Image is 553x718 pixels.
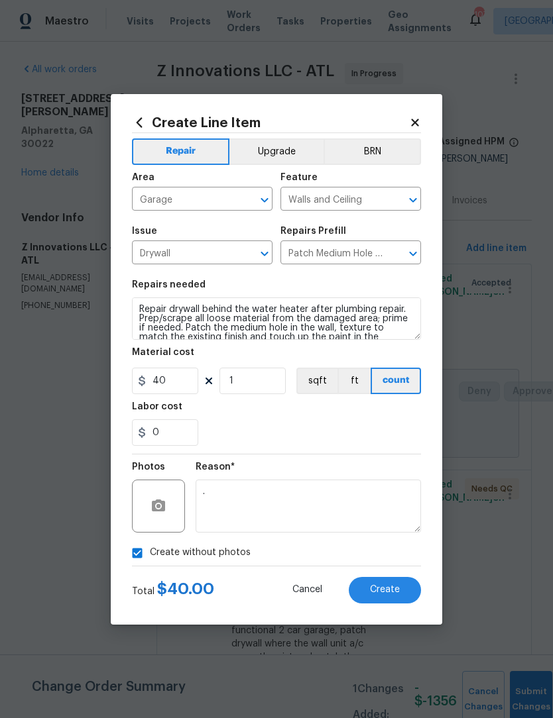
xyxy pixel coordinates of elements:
div: Total [132,582,214,598]
button: Open [255,244,274,263]
span: Create [370,585,400,595]
textarea: Repair drywall behind the water heater after plumbing repair. Prep/scrape all loose material from... [132,297,421,340]
button: Repair [132,138,229,165]
h5: Feature [280,173,318,182]
h5: Repairs needed [132,280,206,289]
button: BRN [324,138,421,165]
button: Cancel [271,577,343,603]
h5: Issue [132,227,157,236]
button: Open [404,191,422,209]
button: sqft [296,368,338,394]
button: ft [338,368,371,394]
span: $ 40.00 [157,581,214,597]
button: count [371,368,421,394]
h5: Labor cost [132,402,182,411]
h2: Create Line Item [132,115,409,130]
h5: Repairs Prefill [280,227,346,236]
textarea: . [196,480,421,533]
button: Open [404,244,422,263]
h5: Photos [132,462,165,472]
button: Open [255,191,274,209]
button: Upgrade [229,138,324,165]
h5: Material cost [132,348,194,357]
button: Create [349,577,421,603]
span: Create without photos [150,546,251,560]
span: Cancel [292,585,322,595]
h5: Area [132,173,154,182]
h5: Reason* [196,462,235,472]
